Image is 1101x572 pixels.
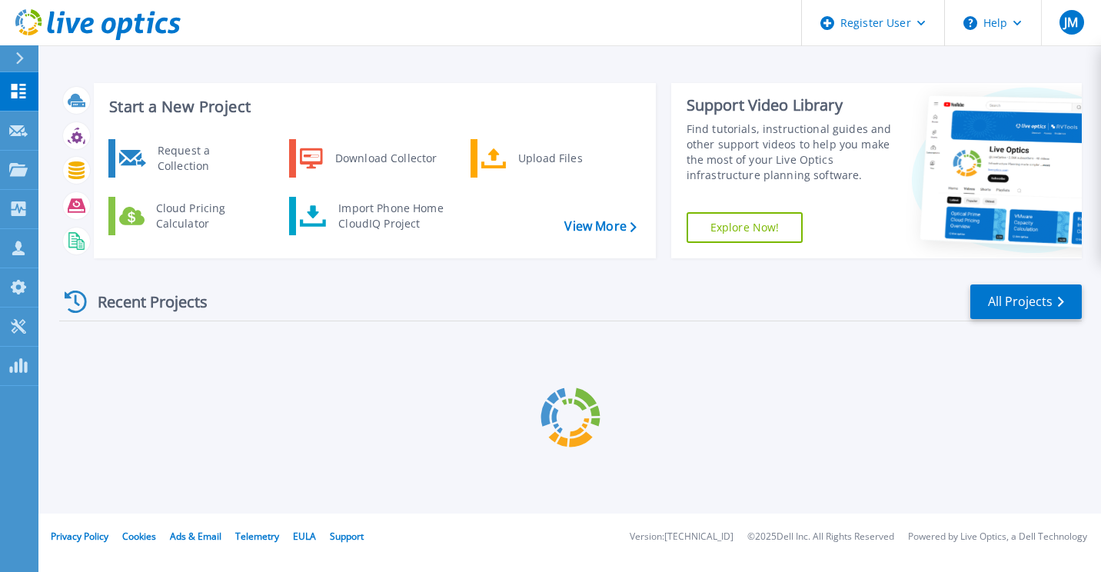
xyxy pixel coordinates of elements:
[970,284,1082,319] a: All Projects
[328,143,444,174] div: Download Collector
[51,530,108,543] a: Privacy Policy
[630,532,733,542] li: Version: [TECHNICAL_ID]
[289,139,447,178] a: Download Collector
[687,212,803,243] a: Explore Now!
[747,532,894,542] li: © 2025 Dell Inc. All Rights Reserved
[1064,16,1078,28] span: JM
[235,530,279,543] a: Telemetry
[564,219,636,234] a: View More
[108,139,266,178] a: Request a Collection
[330,530,364,543] a: Support
[293,530,316,543] a: EULA
[122,530,156,543] a: Cookies
[908,532,1087,542] li: Powered by Live Optics, a Dell Technology
[331,201,451,231] div: Import Phone Home CloudIQ Project
[170,530,221,543] a: Ads & Email
[109,98,636,115] h3: Start a New Project
[511,143,624,174] div: Upload Files
[59,283,228,321] div: Recent Projects
[687,121,892,183] div: Find tutorials, instructional guides and other support videos to help you make the most of your L...
[108,197,266,235] a: Cloud Pricing Calculator
[148,201,262,231] div: Cloud Pricing Calculator
[471,139,628,178] a: Upload Files
[150,143,262,174] div: Request a Collection
[687,95,892,115] div: Support Video Library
